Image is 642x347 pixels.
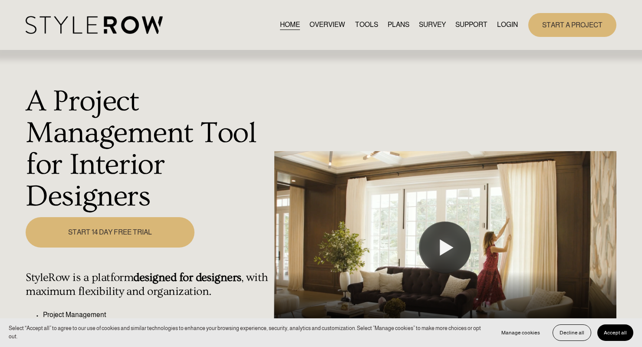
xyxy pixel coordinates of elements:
[455,19,487,31] a: folder dropdown
[419,221,471,274] button: Play
[9,324,486,340] p: Select “Accept all” to agree to our use of cookies and similar technologies to enhance your brows...
[455,20,487,30] span: SUPPORT
[495,324,547,341] button: Manage cookies
[419,19,446,31] a: SURVEY
[604,330,627,336] span: Accept all
[355,19,378,31] a: TOOLS
[497,19,518,31] a: LOGIN
[528,13,616,37] a: START A PROJECT
[26,271,269,298] h4: StyleRow is a platform , with maximum flexibility and organization.
[26,16,162,34] img: StyleRow
[280,19,300,31] a: HOME
[388,19,409,31] a: PLANS
[309,19,345,31] a: OVERVIEW
[43,310,269,320] p: Project Management
[560,330,584,336] span: Decline all
[501,330,540,336] span: Manage cookies
[133,271,241,284] strong: designed for designers
[597,324,633,341] button: Accept all
[26,217,194,248] a: START 14 DAY FREE TRIAL
[26,86,269,213] h1: A Project Management Tool for Interior Designers
[553,324,591,341] button: Decline all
